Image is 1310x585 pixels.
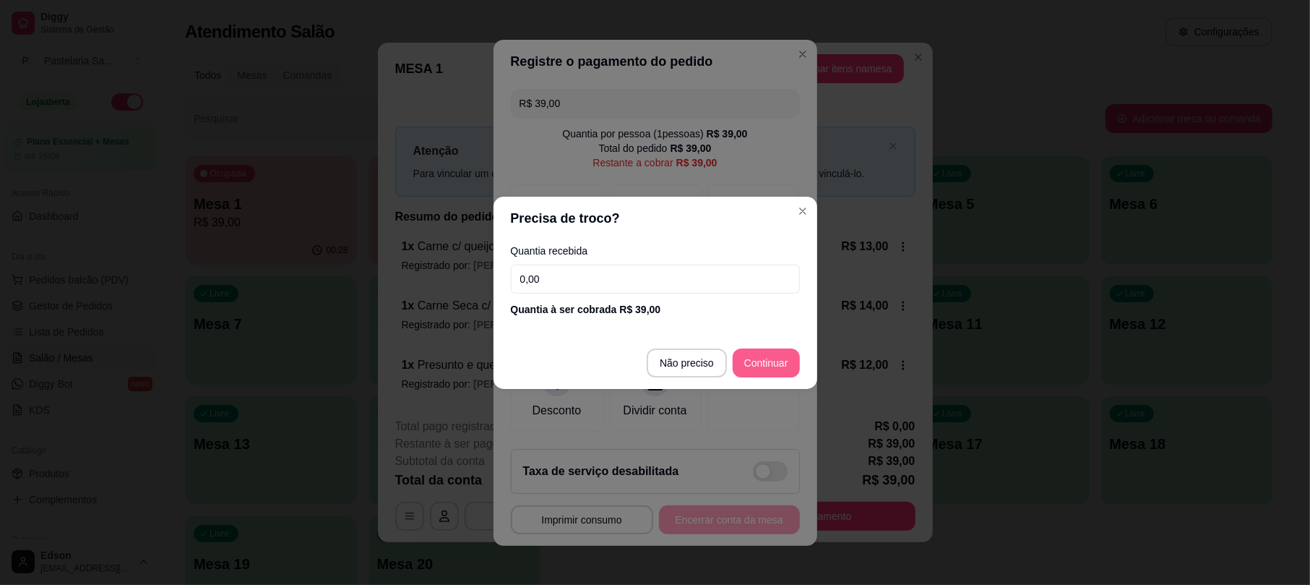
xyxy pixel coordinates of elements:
[494,197,817,240] header: Precisa de troco?
[733,349,800,377] button: Continuar
[511,302,800,317] div: Quantia à ser cobrada R$ 39,00
[511,246,800,256] label: Quantia recebida
[647,349,727,377] button: Não preciso
[791,200,814,223] button: Close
